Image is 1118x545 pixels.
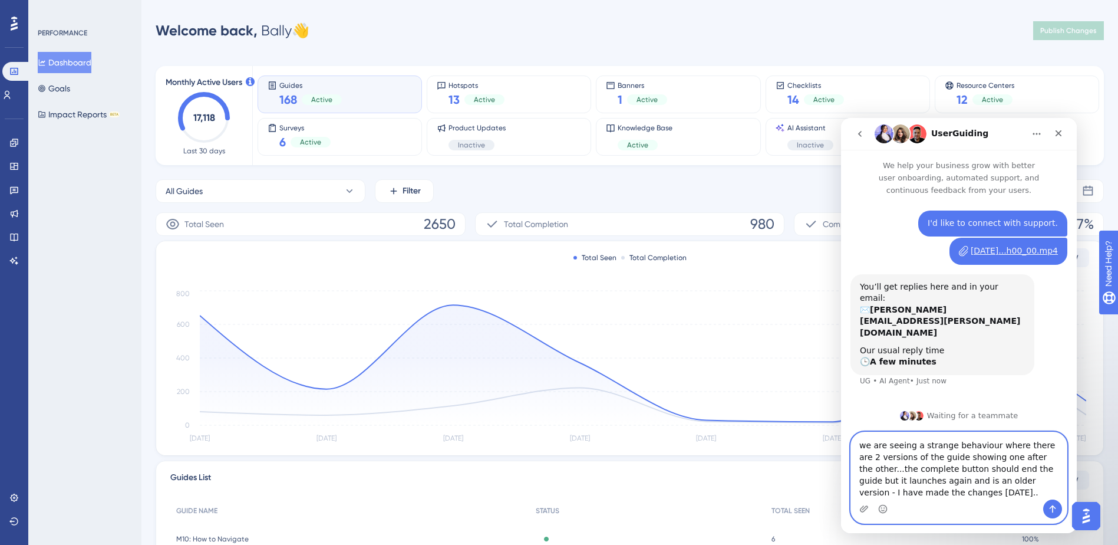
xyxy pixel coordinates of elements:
div: Total Seen [573,253,616,262]
span: Total Completion [504,217,568,231]
tspan: 600 [177,320,190,329]
tspan: [DATE] [190,434,210,442]
span: TOTAL SEEN [771,506,810,516]
span: Active [311,95,332,104]
span: Inactive [797,140,824,150]
button: Impact ReportsBETA [38,104,120,125]
iframe: Intercom live chat [841,118,1077,533]
span: Filter [403,184,421,198]
tspan: [DATE] [443,434,463,442]
tspan: 0 [185,421,190,429]
span: 1 [618,91,622,108]
tspan: [DATE] [823,434,843,442]
div: Bally 👋 [156,21,309,40]
span: Inactive [458,140,485,150]
span: Hotspots [448,81,504,89]
span: Completion Rate [823,217,886,231]
span: Surveys [279,123,331,132]
button: Filter [375,179,434,203]
span: 168 [279,91,297,108]
span: GUIDE NAME [176,506,217,516]
span: Resource Centers [957,81,1014,89]
span: 14 [787,91,799,108]
span: 6 [279,134,286,150]
span: Product Updates [448,123,506,133]
button: All Guides [156,179,365,203]
span: 37% [1069,215,1094,234]
tspan: [DATE] [1066,434,1086,442]
text: 17,118 [193,112,215,123]
span: Monthly Active Users [166,75,242,90]
span: 13 [448,91,460,108]
tspan: [DATE] [316,434,337,442]
span: Guides List [170,471,211,490]
span: Knowledge Base [618,123,672,133]
span: Last 30 days [183,146,225,156]
span: Guides [279,81,342,89]
button: Publish Changes [1033,21,1104,40]
span: M10: How to Navigate [176,534,249,544]
span: STATUS [536,506,559,516]
span: 6 [771,534,775,544]
span: Banners [618,81,667,89]
span: 2650 [424,215,456,234]
span: 980 [750,215,774,234]
tspan: 400 [176,354,190,362]
iframe: UserGuiding AI Assistant Launcher [1068,498,1104,534]
span: Checklists [787,81,844,89]
span: AI Assistant [787,123,833,133]
button: Goals [38,78,70,99]
span: Active [636,95,658,104]
span: Active [300,137,321,147]
span: Active [982,95,1003,104]
button: Dashboard [38,52,91,73]
div: Total Completion [621,253,687,262]
span: Welcome back, [156,22,258,39]
span: All Guides [166,184,203,198]
span: Active [627,140,648,150]
span: Total Seen [184,217,224,231]
tspan: [DATE] [696,434,716,442]
div: PERFORMANCE [38,28,87,38]
span: Publish Changes [1040,26,1097,35]
tspan: 800 [176,290,190,298]
span: Active [474,95,495,104]
span: 100% [1022,534,1039,544]
span: 12 [957,91,968,108]
span: Need Help? [28,3,74,17]
tspan: 200 [177,388,190,396]
tspan: [DATE] [570,434,590,442]
div: BETA [109,111,120,117]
